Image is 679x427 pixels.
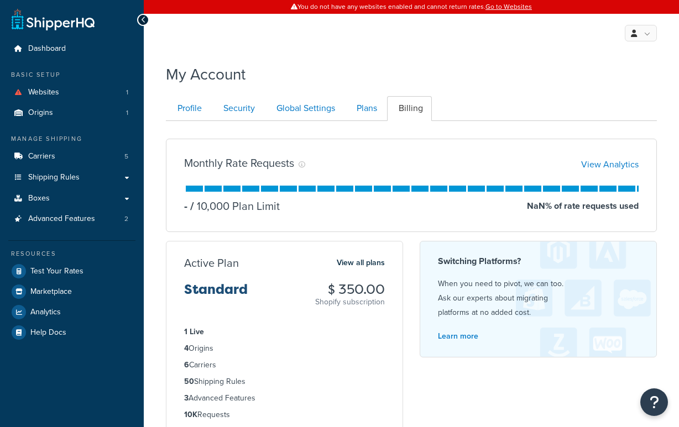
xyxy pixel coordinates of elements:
[438,330,478,342] a: Learn more
[184,342,189,354] strong: 4
[8,209,135,229] a: Advanced Features 2
[184,392,189,404] strong: 3
[126,108,128,118] span: 1
[184,157,294,169] h3: Monthly Rate Requests
[8,82,135,103] a: Websites 1
[8,323,135,342] a: Help Docs
[8,249,135,259] div: Resources
[212,96,264,121] a: Security
[345,96,386,121] a: Plans
[30,308,61,317] span: Analytics
[184,326,204,338] strong: 1 Live
[8,103,135,123] li: Origins
[166,64,246,85] h1: My Account
[8,209,135,229] li: Advanced Features
[8,39,135,59] a: Dashboard
[184,342,385,355] li: Origins
[166,96,211,121] a: Profile
[438,255,639,268] h4: Switching Platforms?
[485,2,532,12] a: Go to Websites
[8,134,135,144] div: Manage Shipping
[8,167,135,188] a: Shipping Rules
[265,96,344,121] a: Global Settings
[184,409,385,421] li: Requests
[184,257,239,269] h3: Active Plan
[8,261,135,281] a: Test Your Rates
[8,82,135,103] li: Websites
[184,376,385,388] li: Shipping Rules
[8,146,135,167] li: Carriers
[581,158,639,171] a: View Analytics
[28,44,66,54] span: Dashboard
[184,198,187,214] p: -
[8,282,135,302] a: Marketplace
[315,297,385,308] p: Shopify subscription
[28,194,50,203] span: Boxes
[28,173,80,182] span: Shipping Rules
[30,328,66,338] span: Help Docs
[184,392,385,404] li: Advanced Features
[184,359,189,371] strong: 6
[438,277,639,320] p: When you need to pivot, we can too. Ask our experts about migrating platforms at no added cost.
[184,359,385,371] li: Carriers
[387,96,432,121] a: Billing
[527,198,639,214] p: NaN % of rate requests used
[190,198,194,214] span: /
[8,188,135,209] a: Boxes
[315,282,385,297] h3: $ 350.00
[8,103,135,123] a: Origins 1
[8,302,135,322] a: Analytics
[28,152,55,161] span: Carriers
[8,70,135,80] div: Basic Setup
[124,152,128,161] span: 5
[184,409,197,420] strong: 10K
[12,8,95,30] a: ShipperHQ Home
[184,282,248,305] h3: Standard
[337,256,385,270] a: View all plans
[28,88,59,97] span: Websites
[124,214,128,224] span: 2
[187,198,280,214] p: 10,000 Plan Limit
[640,388,668,416] button: Open Resource Center
[126,88,128,97] span: 1
[30,267,83,276] span: Test Your Rates
[28,214,95,224] span: Advanced Features
[184,376,194,387] strong: 50
[8,146,135,167] a: Carriers 5
[30,287,72,297] span: Marketplace
[28,108,53,118] span: Origins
